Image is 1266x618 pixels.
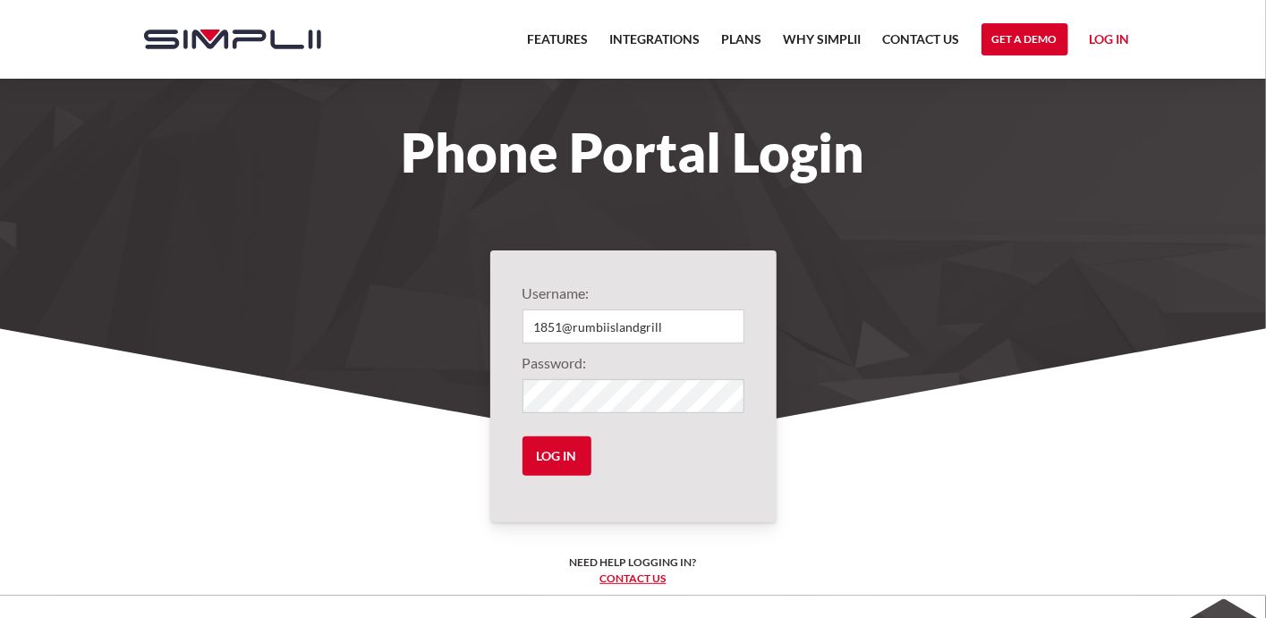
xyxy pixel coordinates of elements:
a: Get a Demo [981,23,1068,55]
label: Password: [523,352,744,374]
form: Login [523,283,744,490]
a: Plans [722,29,762,61]
a: Why Simplii [784,29,862,61]
img: Simplii [144,30,321,49]
h6: Need help logging in? ‍ [570,555,697,587]
input: Log in [523,436,591,476]
a: Contact us [600,571,667,585]
a: Integrations [610,29,701,61]
a: Contact US [883,29,960,61]
a: Log in [1090,29,1130,55]
label: Username: [523,283,744,304]
a: Features [528,29,589,61]
h1: Phone Portal Login [126,132,1141,172]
